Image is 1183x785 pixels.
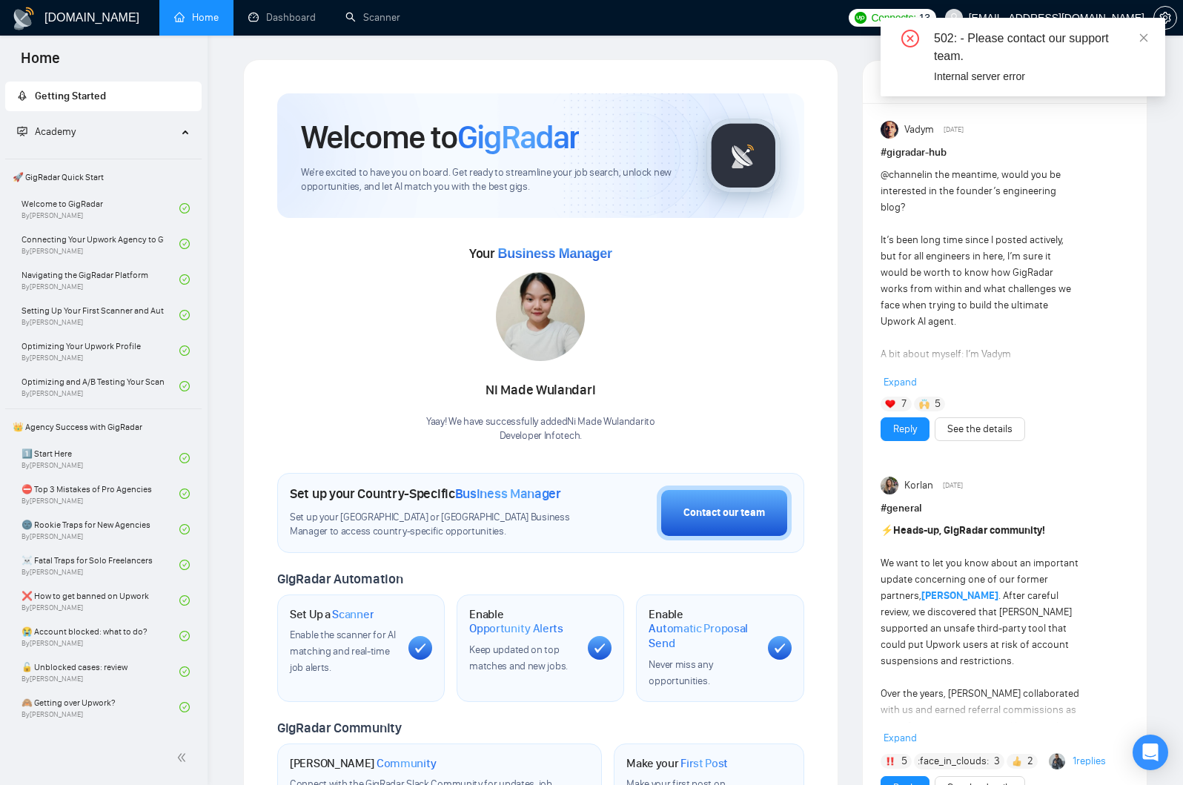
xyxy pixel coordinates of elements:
img: upwork-logo.png [855,12,866,24]
a: Welcome to GigRadarBy[PERSON_NAME] [21,192,179,225]
h1: Welcome to [301,117,579,157]
img: Vadym [881,121,898,139]
img: Myroslav Koval [1049,753,1065,769]
span: Opportunity Alerts [469,621,563,636]
p: Developer Infotech . [426,429,655,443]
div: Open Intercom Messenger [1133,735,1168,770]
img: 👍 [1012,756,1022,766]
span: setting [1154,12,1176,24]
span: We're excited to have you on board. Get ready to streamline your job search, unlock new opportuni... [301,166,683,194]
span: Getting Started [35,90,106,102]
span: GigRadar [457,117,579,157]
span: Your [469,245,612,262]
span: fund-projection-screen [17,126,27,136]
span: 7 [901,397,907,411]
span: Academy [35,125,76,138]
span: check-circle [179,345,190,356]
span: check-circle [179,595,190,606]
span: Scanner [332,607,374,622]
span: ⚡ [881,524,893,537]
h1: Enable [469,607,576,636]
span: check-circle [179,631,190,641]
span: :face_in_clouds: [918,753,989,769]
span: Business Manager [497,246,612,261]
span: Expand [884,732,917,744]
span: check-circle [179,381,190,391]
span: [DATE] [944,123,964,136]
div: Ni Made Wulandari [426,378,655,403]
h1: Make your [626,756,728,771]
a: ❌ How to get banned on UpworkBy[PERSON_NAME] [21,584,179,617]
span: close [1139,33,1149,43]
span: 5 [935,397,941,411]
strong: Heads-up, GigRadar community! [893,524,1045,537]
span: 5 [901,754,907,769]
span: Set up your [GEOGRAPHIC_DATA] or [GEOGRAPHIC_DATA] Business Manager to access country-specific op... [290,511,583,539]
span: Enable the scanner for AI matching and real-time job alerts. [290,629,396,674]
span: rocket [17,90,27,101]
a: 🙈 Getting over Upwork?By[PERSON_NAME] [21,691,179,723]
span: check-circle [179,702,190,712]
a: 1️⃣ Start HereBy[PERSON_NAME] [21,442,179,474]
img: Korlan [881,477,898,494]
h1: Enable [649,607,755,651]
span: check-circle [179,239,190,249]
span: check-circle [179,560,190,570]
span: user [949,13,959,23]
h1: Set Up a [290,607,374,622]
img: ‼️ [885,756,895,766]
span: Korlan [904,477,933,494]
span: check-circle [179,488,190,499]
button: Reply [881,417,929,441]
a: See the details [947,421,1013,437]
div: Internal server error [934,68,1147,85]
h1: Set up your Country-Specific [290,486,561,502]
h1: # general [881,500,1129,517]
span: [DATE] [943,479,963,492]
a: Navigating the GigRadar PlatformBy[PERSON_NAME] [21,263,179,296]
div: in the meantime, would you be interested in the founder’s engineering blog? It’s been long time s... [881,167,1079,689]
span: GigRadar Community [277,720,402,736]
span: Connects: [871,10,915,26]
a: setting [1153,12,1177,24]
img: gigradar-logo.png [706,119,781,193]
a: ⛔ Top 3 Mistakes of Pro AgenciesBy[PERSON_NAME] [21,477,179,510]
span: GigRadar Automation [277,571,402,587]
div: 502: - Please contact our support team. [934,30,1147,65]
span: Automatic Proposal Send [649,621,755,650]
span: 2 [1027,754,1033,769]
span: check-circle [179,274,190,285]
a: Setting Up Your First Scanner and Auto-BidderBy[PERSON_NAME] [21,299,179,331]
a: 🔓 Unblocked cases: reviewBy[PERSON_NAME] [21,655,179,688]
span: Business Manager [455,486,561,502]
span: 🚀 GigRadar Quick Start [7,162,200,192]
span: close-circle [901,30,919,47]
span: Academy [17,125,76,138]
a: homeHome [174,11,219,24]
span: Home [9,47,72,79]
h1: [PERSON_NAME] [290,756,437,771]
img: 🙌 [919,399,929,409]
a: 1replies [1073,754,1106,769]
a: 🌚 Rookie Traps for New AgenciesBy[PERSON_NAME] [21,513,179,546]
a: Optimizing Your Upwork ProfileBy[PERSON_NAME] [21,334,179,367]
a: dashboardDashboard [248,11,316,24]
li: Getting Started [5,82,202,111]
a: Connecting Your Upwork Agency to GigRadarBy[PERSON_NAME] [21,228,179,260]
a: 😭 Account blocked: what to do?By[PERSON_NAME] [21,620,179,652]
span: check-circle [179,310,190,320]
a: Optimizing and A/B Testing Your Scanner for Better ResultsBy[PERSON_NAME] [21,370,179,403]
span: check-circle [179,524,190,534]
span: @channel [881,168,924,181]
span: 👑 Agency Success with GigRadar [7,412,200,442]
span: check-circle [179,666,190,677]
span: Vadym [904,122,934,138]
span: 3 [994,754,1000,769]
span: Expand [884,376,917,388]
a: [PERSON_NAME] [921,589,998,602]
span: check-circle [179,203,190,213]
a: Reply [893,421,917,437]
span: 13 [919,10,930,26]
span: Never miss any opportunities. [649,658,712,687]
button: See the details [935,417,1025,441]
